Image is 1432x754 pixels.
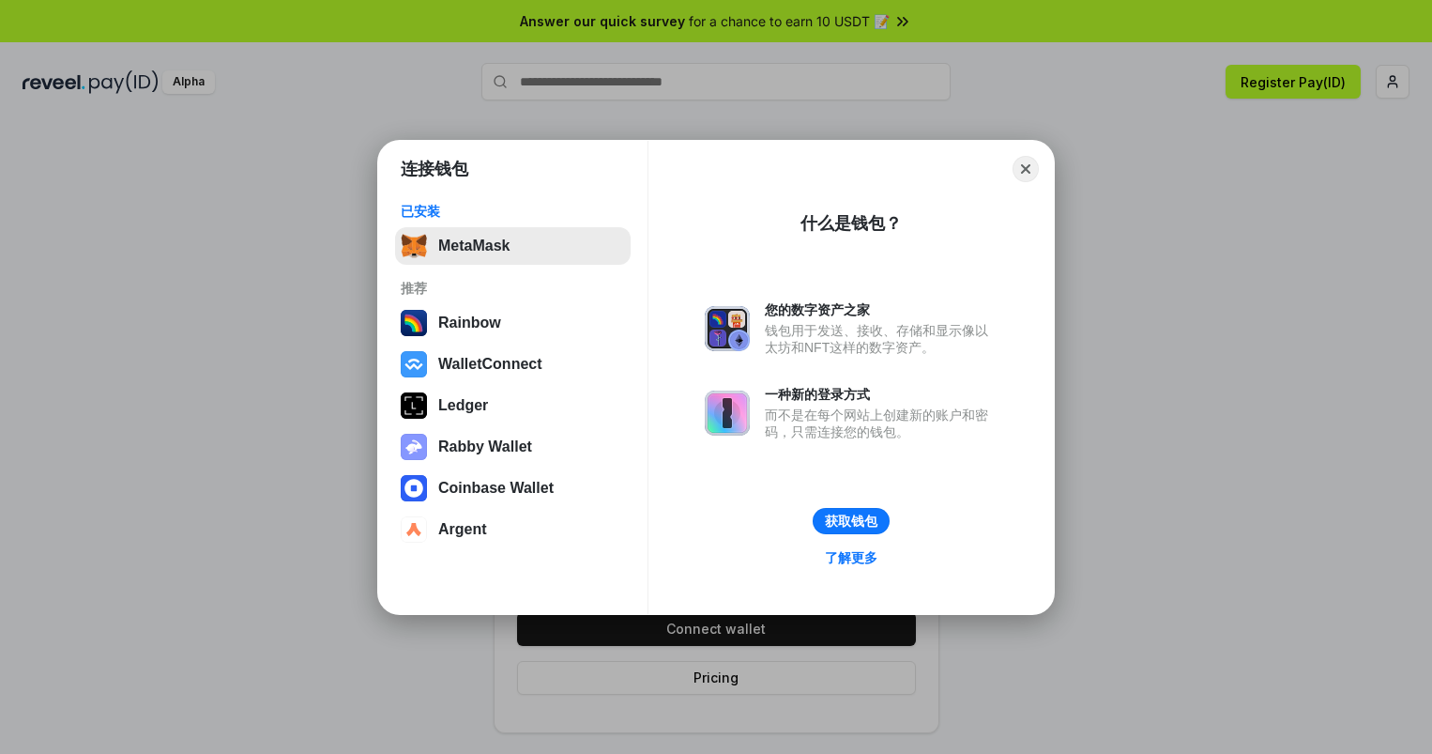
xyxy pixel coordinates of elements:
div: 推荐 [401,280,625,297]
div: 而不是在每个网站上创建新的账户和密码，只需连接您的钱包。 [765,407,998,440]
img: svg+xml,%3Csvg%20xmlns%3D%22http%3A%2F%2Fwww.w3.org%2F2000%2Fsvg%22%20fill%3D%22none%22%20viewBox... [705,306,750,351]
button: Rabby Wallet [395,428,631,466]
img: svg+xml,%3Csvg%20width%3D%2228%22%20height%3D%2228%22%20viewBox%3D%220%200%2028%2028%22%20fill%3D... [401,516,427,543]
button: Close [1013,156,1039,182]
div: 获取钱包 [825,513,877,530]
button: Ledger [395,387,631,424]
div: 了解更多 [825,549,877,566]
a: 了解更多 [814,546,889,570]
img: svg+xml,%3Csvg%20xmlns%3D%22http%3A%2F%2Fwww.w3.org%2F2000%2Fsvg%22%20width%3D%2228%22%20height%3... [401,392,427,419]
div: Rabby Wallet [438,439,532,455]
div: Ledger [438,397,488,414]
img: svg+xml,%3Csvg%20width%3D%2228%22%20height%3D%2228%22%20viewBox%3D%220%200%2028%2028%22%20fill%3D... [401,475,427,501]
h1: 连接钱包 [401,158,468,180]
button: Coinbase Wallet [395,469,631,507]
div: 已安装 [401,203,625,220]
img: svg+xml,%3Csvg%20width%3D%22120%22%20height%3D%22120%22%20viewBox%3D%220%200%20120%20120%22%20fil... [401,310,427,336]
button: WalletConnect [395,346,631,383]
div: 什么是钱包？ [800,212,902,235]
div: Coinbase Wallet [438,480,554,497]
button: Argent [395,511,631,548]
div: MetaMask [438,238,510,254]
div: Argent [438,521,487,538]
img: svg+xml,%3Csvg%20fill%3D%22none%22%20height%3D%2233%22%20viewBox%3D%220%200%2035%2033%22%20width%... [401,233,427,259]
button: 获取钱包 [813,508,890,534]
div: Rainbow [438,315,501,331]
img: svg+xml,%3Csvg%20xmlns%3D%22http%3A%2F%2Fwww.w3.org%2F2000%2Fsvg%22%20fill%3D%22none%22%20viewBox... [401,434,427,460]
button: Rainbow [395,304,631,342]
div: 您的数字资产之家 [765,301,998,318]
div: WalletConnect [438,356,542,373]
div: 钱包用于发送、接收、存储和显示像以太坊和NFT这样的数字资产。 [765,322,998,356]
img: svg+xml,%3Csvg%20width%3D%2228%22%20height%3D%2228%22%20viewBox%3D%220%200%2028%2028%22%20fill%3D... [401,351,427,377]
button: MetaMask [395,227,631,265]
div: 一种新的登录方式 [765,386,998,403]
img: svg+xml,%3Csvg%20xmlns%3D%22http%3A%2F%2Fwww.w3.org%2F2000%2Fsvg%22%20fill%3D%22none%22%20viewBox... [705,391,750,436]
